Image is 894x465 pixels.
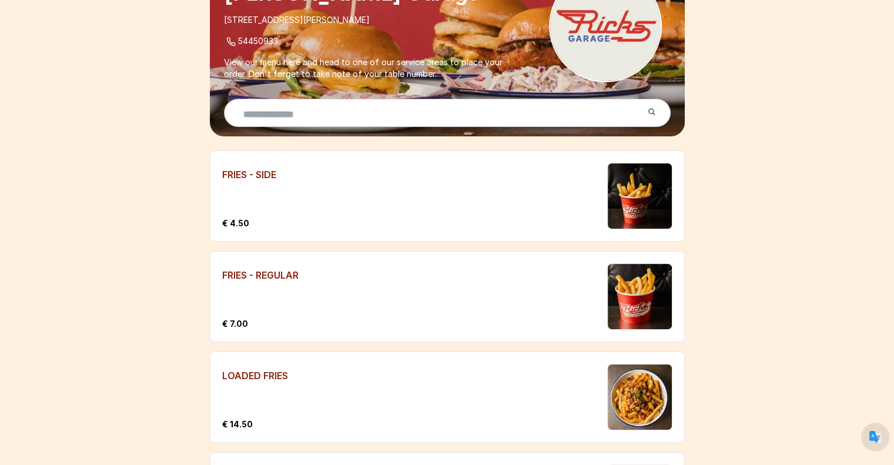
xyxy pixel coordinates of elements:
p: € 4.50 [222,218,249,229]
p: 54450933 [224,35,513,47]
p: € 7.00 [222,318,248,330]
img: Square Image [608,163,672,229]
p: View our menu here and head to one of our service areas to place your order. Don't forget to take... [224,56,513,80]
p: € 14.50 [222,419,253,430]
img: Square Image [608,264,672,329]
img: default.png [869,431,881,443]
p: [STREET_ADDRESS][PERSON_NAME] [224,14,513,26]
label: FRIES - REGULAR [222,263,595,285]
label: LOADED FRIES [222,364,595,385]
label: FRIES - SIDE [222,163,595,184]
img: Square Image [608,364,672,430]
